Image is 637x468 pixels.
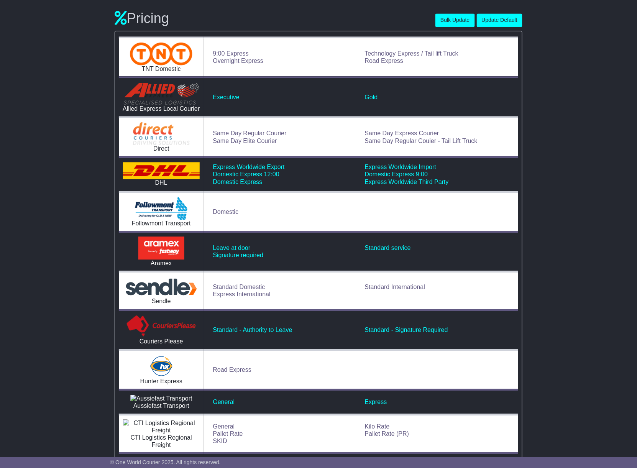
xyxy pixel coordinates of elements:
[365,423,390,430] a: Kilo Rate
[365,430,409,437] a: Pallet Rate (PR)
[123,65,200,72] div: TNT Domestic
[213,252,263,258] a: Signature required
[213,327,292,333] a: Standard - Authority to Leave
[123,179,200,186] div: DHL
[130,395,192,402] img: Aussiefast Transport
[213,291,270,297] a: Express International
[213,94,239,100] a: Executive
[133,122,190,145] img: Direct
[213,138,277,144] a: Same Day Elite Courier
[213,366,251,373] a: Road Express
[213,164,284,170] a: Express Worldwide Export
[123,276,200,297] img: Sendle
[213,50,248,57] a: 9:00 Express
[365,171,428,177] a: Domestic Express 9:00
[123,259,200,267] div: Aramex
[365,164,436,170] a: Express Worldwide Import
[213,209,238,215] a: Domestic
[123,82,200,105] img: Allied Express Local Courier
[365,179,449,185] a: Express Worldwide Third Party
[123,338,200,345] div: Couriers Please
[149,355,174,378] img: Hunter Express
[123,220,200,227] div: Followmont Transport
[213,245,250,251] a: Leave at door
[125,315,197,338] img: Couriers Please
[365,57,404,64] a: Road Express
[435,13,474,27] button: Bulk Update
[365,138,478,144] a: Same Day Regular Couier - Tail Lift Truck
[115,11,435,26] h3: Pricing
[365,245,411,251] a: Standard service
[365,130,439,136] a: Same Day Express Courier
[213,130,286,136] a: Same Day Regular Courier
[135,197,187,220] img: Followmont Transport
[213,171,279,177] a: Domestic Express 12:00
[123,378,200,385] div: Hunter Express
[213,57,263,64] a: Overnight Express
[213,179,262,185] a: Domestic Express
[123,402,200,409] div: Aussiefast Transport
[123,105,200,112] div: Allied Express Local Courier
[123,145,200,152] div: Direct
[365,284,425,290] a: Standard International
[213,438,227,444] a: SKID
[365,50,458,57] a: Technology Express / Tail lift Truck
[477,13,522,27] button: Update Default
[123,419,200,434] img: CTI Logistics Regional Freight
[213,284,265,290] a: Standard Domestic
[138,236,184,259] img: Aramex
[110,459,221,465] span: © One World Courier 2025. All rights reserved.
[123,162,200,179] img: DHL
[365,399,387,405] a: Express
[213,423,235,430] a: General
[123,297,200,305] div: Sendle
[213,399,235,405] a: General
[365,327,448,333] a: Standard - Signature Required
[213,430,243,437] a: Pallet Rate
[365,94,378,100] a: Gold
[130,42,192,65] img: TNT Domestic
[123,434,200,448] div: CTI Logistics Regional Freight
